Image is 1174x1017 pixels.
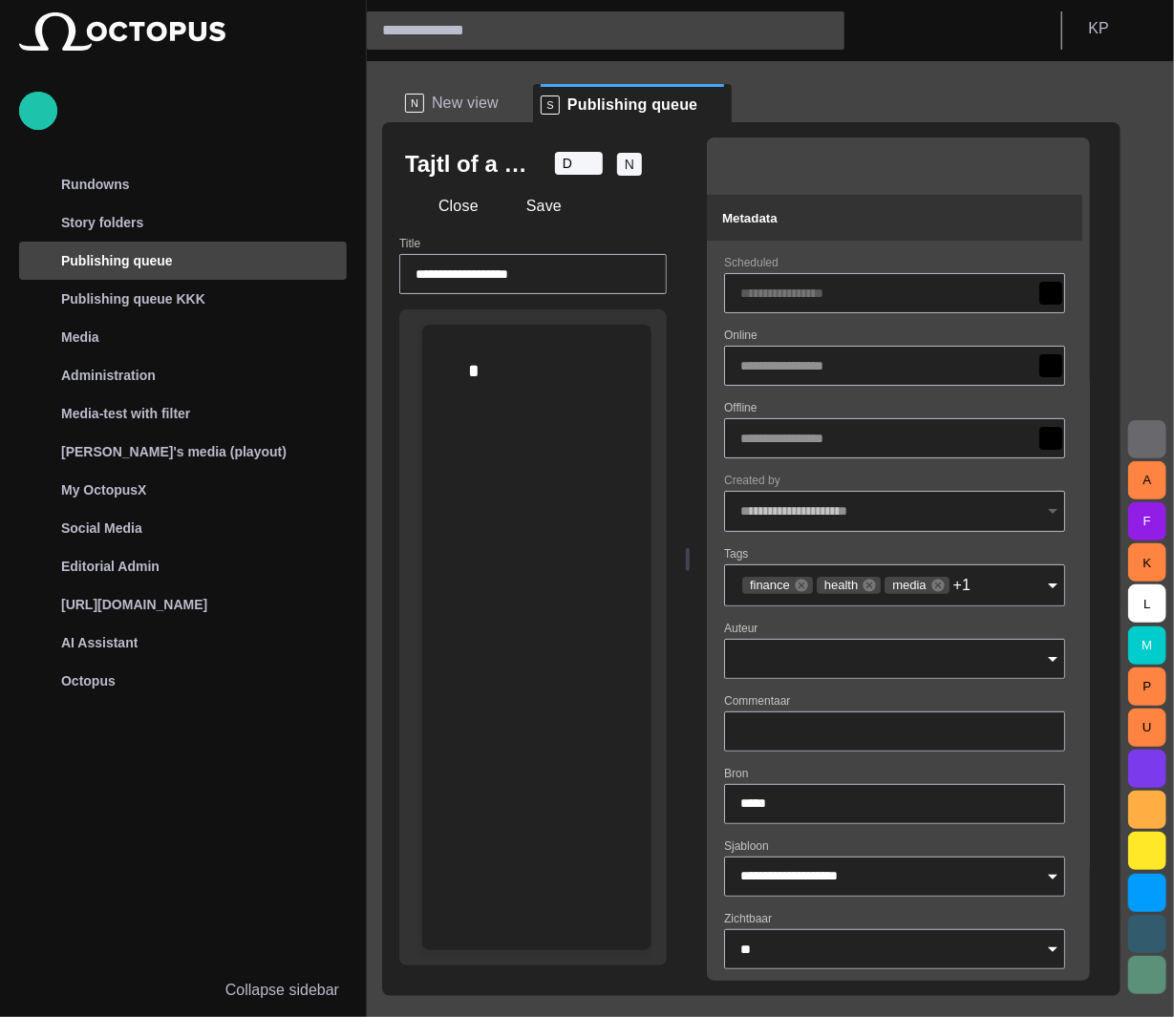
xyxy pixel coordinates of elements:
[1074,11,1163,46] button: KP
[1128,502,1166,540] button: F
[722,211,778,225] span: Metadata
[817,577,881,594] div: health
[1128,667,1166,706] button: P
[61,328,99,347] p: Media
[61,442,287,461] p: [PERSON_NAME]'s media (playout)
[19,318,347,356] div: Media
[541,95,560,115] p: S
[724,328,758,344] label: Online
[19,165,347,700] ul: main menu
[399,236,420,252] label: Title
[1128,626,1166,665] button: M
[61,251,173,270] p: Publishing queue
[1089,17,1109,40] p: K P
[19,12,225,51] img: Octopus News Room
[885,576,933,595] span: media
[405,149,533,180] h2: Tajtl of a nju post
[953,577,971,594] span: +1
[724,400,757,416] label: Offline
[533,84,732,122] div: SPublishing queue
[19,585,347,624] div: [URL][DOMAIN_NAME]
[61,595,207,614] p: [URL][DOMAIN_NAME]
[724,765,748,781] label: Bron
[1039,646,1066,672] button: Open
[19,242,347,280] div: Publishing queue
[405,94,424,113] p: N
[61,671,116,690] p: Octopus
[724,545,748,561] label: Tags
[724,692,790,709] label: Commentaar
[61,289,205,308] p: Publishing queue KKK
[625,155,634,174] span: N
[724,911,772,927] label: Zichtbaar
[1039,863,1066,890] button: Open
[1128,709,1166,747] button: U
[742,576,798,595] span: finance
[61,366,156,385] p: Administration
[1039,936,1066,963] button: Open
[225,979,339,1002] p: Collapse sidebar
[19,971,347,1009] button: Collapse sidebar
[1039,572,1066,599] button: Open
[19,394,347,433] div: Media-test with filter
[432,94,499,113] span: New view
[724,255,779,271] label: Scheduled
[19,662,347,700] div: Octopus
[724,837,769,854] label: Sjabloon
[61,213,143,232] p: Story folders
[1128,584,1166,623] button: L
[707,195,1082,241] button: Metadata
[61,633,138,652] p: AI Assistant
[397,84,533,122] div: NNew view
[724,620,758,636] label: Auteur
[19,624,347,662] div: AI Assistant
[61,557,160,576] p: Editorial Admin
[563,154,572,173] span: D
[61,480,146,499] p: My OctopusX
[567,95,697,115] span: Publishing queue
[742,577,813,594] div: finance
[817,576,865,595] span: health
[885,577,949,594] div: media
[548,152,609,175] button: D
[493,189,568,223] button: Save
[61,519,142,538] p: Social Media
[61,175,130,194] p: Rundowns
[405,189,485,223] button: Close
[1128,543,1166,582] button: K
[61,404,190,423] p: Media-test with filter
[724,473,780,489] label: Created by
[19,433,347,471] div: [PERSON_NAME]'s media (playout)
[1128,461,1166,499] button: A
